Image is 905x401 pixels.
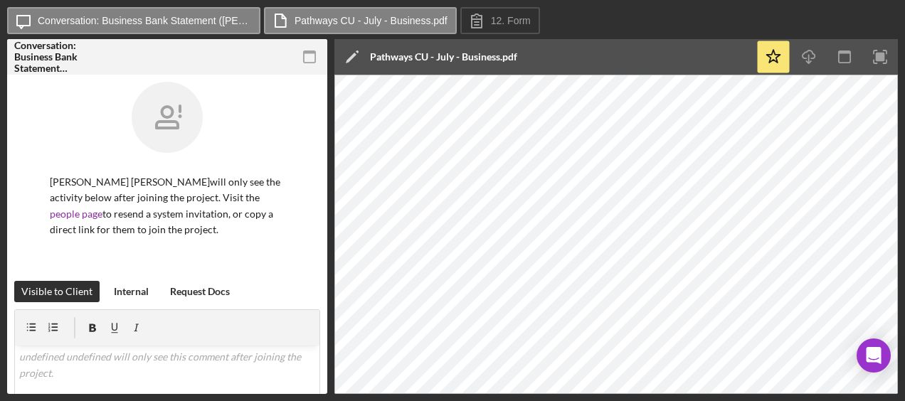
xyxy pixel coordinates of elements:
[14,281,100,302] button: Visible to Client
[170,281,230,302] div: Request Docs
[370,51,517,63] div: Pathways CU - July - Business.pdf
[38,15,251,26] label: Conversation: Business Bank Statement ([PERSON_NAME])
[295,15,448,26] label: Pathways CU - July - Business.pdf
[7,7,260,34] button: Conversation: Business Bank Statement ([PERSON_NAME])
[107,281,156,302] button: Internal
[460,7,540,34] button: 12. Form
[114,281,149,302] div: Internal
[50,174,285,238] p: [PERSON_NAME] [PERSON_NAME] will only see the activity below after joining the project. Visit the...
[264,7,457,34] button: Pathways CU - July - Business.pdf
[21,281,92,302] div: Visible to Client
[163,281,237,302] button: Request Docs
[14,40,114,74] div: Conversation: Business Bank Statement ([PERSON_NAME])
[491,15,531,26] label: 12. Form
[50,208,102,220] a: people page
[857,338,891,373] div: Open Intercom Messenger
